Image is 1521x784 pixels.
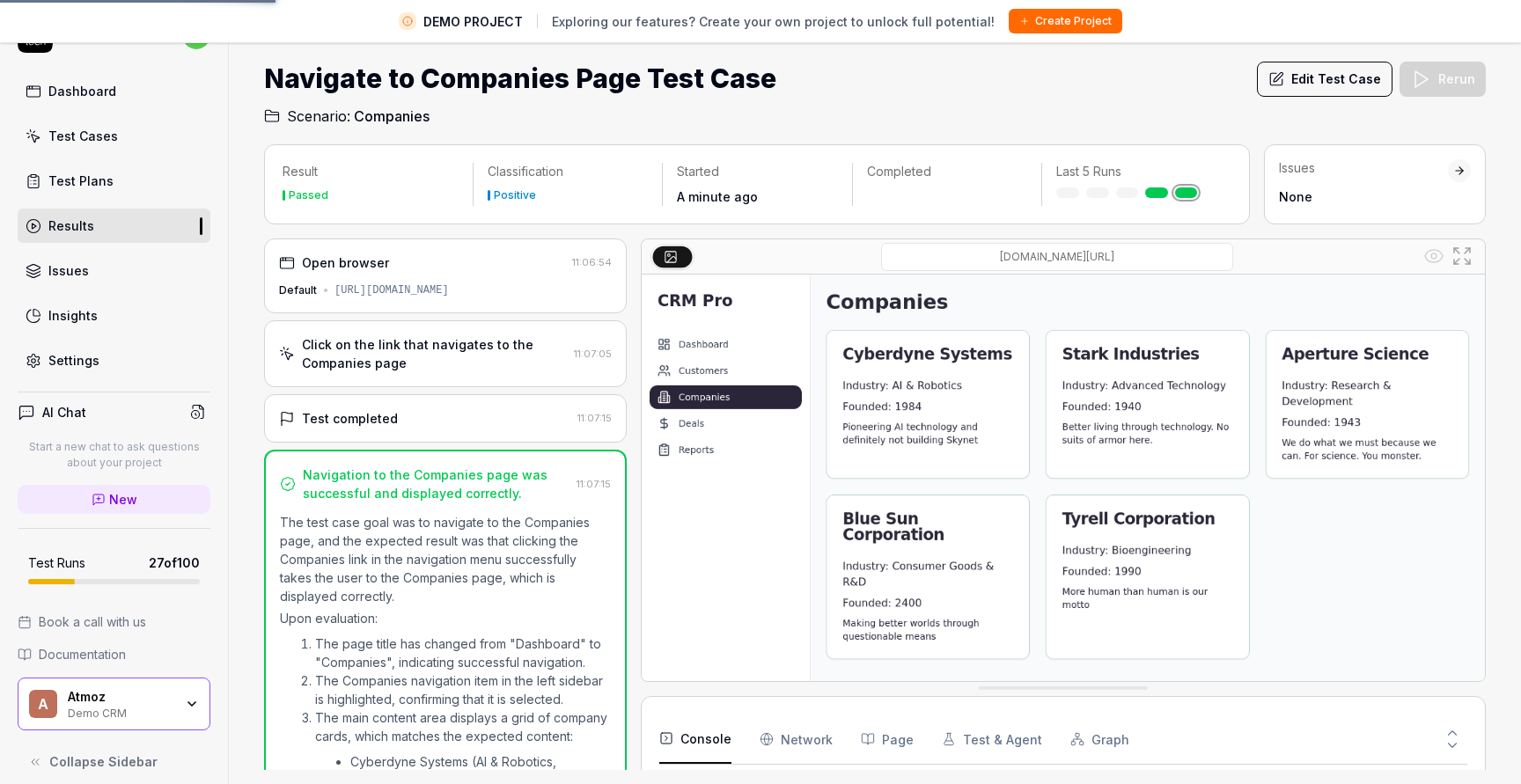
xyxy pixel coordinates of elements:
button: Show all interative elements [1420,242,1448,270]
button: Edit Test Case [1257,62,1392,97]
button: Collapse Sidebar [18,744,210,780]
div: Issues [48,261,89,280]
button: AAtmozDemo CRM [18,678,210,730]
a: Issues [18,253,210,288]
div: Test completed [302,409,398,428]
button: Create Project [1009,9,1122,33]
a: Scenario:Companies [264,106,430,127]
span: New [109,490,137,509]
div: Issues [1279,159,1448,177]
span: A [29,690,57,718]
p: Started [677,163,838,180]
button: Network [760,714,833,764]
span: Collapse Sidebar [49,752,158,771]
a: Settings [18,343,210,377]
div: None [1279,187,1448,206]
span: Book a call with us [39,612,146,631]
time: 11:07:15 [577,412,612,424]
div: Passed [289,190,328,201]
a: Book a call with us [18,612,210,631]
div: Atmoz [68,689,173,705]
a: Test Cases [18,119,210,153]
div: Click on the link that navigates to the Companies page [302,335,567,372]
button: Console [659,714,731,764]
a: Insights [18,298,210,333]
p: Classification [488,163,649,180]
div: Default [279,282,317,298]
div: Open browser [302,253,389,272]
button: Rerun [1400,62,1486,97]
p: Result [283,163,459,180]
div: Demo CRM [68,705,173,719]
button: Page [861,714,914,764]
time: 11:07:05 [574,348,612,360]
span: Companies [354,106,430,127]
h1: Navigate to Companies Page Test Case [264,59,776,99]
h4: AI Chat [42,403,86,421]
a: Test Plans [18,164,210,198]
span: Scenario: [283,106,350,127]
div: Test Cases [48,127,118,145]
button: Open in full screen [1448,242,1476,270]
span: DEMO PROJECT [423,12,523,31]
a: Results [18,209,210,243]
li: The Companies navigation item in the left sidebar is highlighted, confirming that it is selected. [315,671,611,708]
p: Upon evaluation: [280,609,611,627]
div: Dashboard [48,82,116,100]
div: [URL][DOMAIN_NAME] [334,282,449,298]
h5: Test Runs [28,555,85,571]
a: New [18,485,210,514]
time: A minute ago [677,189,758,204]
button: Test & Agent [942,714,1042,764]
li: The page title has changed from "Dashboard" to "Companies", indicating successful navigation. [315,634,611,671]
time: 11:07:15 [577,478,611,490]
a: Documentation [18,645,210,663]
div: Results [48,216,94,235]
div: Positive [494,190,536,201]
div: Test Plans [48,172,114,190]
span: Documentation [39,645,126,663]
button: Graph [1070,714,1129,764]
time: 11:06:54 [572,256,612,268]
span: Exploring our features? Create your own project to unlock full potential! [552,12,995,31]
p: Last 5 Runs [1056,163,1217,180]
p: Start a new chat to ask questions about your project [18,439,210,471]
span: 27 of 100 [149,553,200,572]
p: The test case goal was to navigate to the Companies page, and the expected result was that clicki... [280,513,611,605]
div: Insights [48,306,98,325]
div: Navigation to the Companies page was successful and displayed correctly. [303,465,569,502]
a: Dashboard [18,74,210,108]
div: Settings [48,351,99,370]
p: Completed [867,163,1028,180]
